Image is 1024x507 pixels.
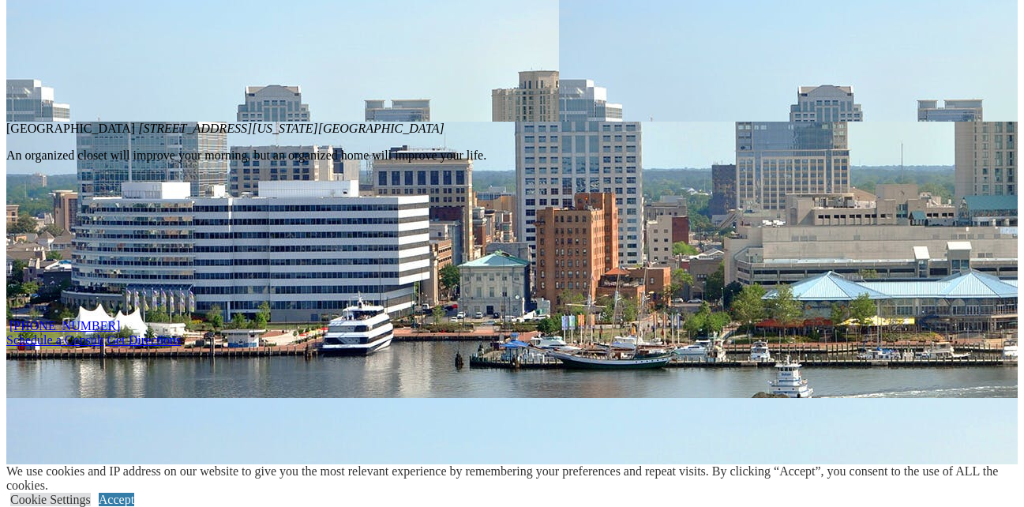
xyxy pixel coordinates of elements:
a: Click Get Directions to get location on google map [107,333,182,347]
a: Cookie Settings [10,493,91,506]
div: We use cookies and IP address on our website to give you the most relevant experience by remember... [6,464,1024,493]
a: [PHONE_NUMBER] [9,319,120,332]
a: Accept [99,493,134,506]
p: An organized closet will improve your morning, but an organized home will improve your life. [6,148,1018,163]
span: [US_STATE][GEOGRAPHIC_DATA] [252,122,444,135]
span: [GEOGRAPHIC_DATA] [6,122,135,135]
a: Schedule a Consult [6,333,104,347]
em: [STREET_ADDRESS] [138,122,444,135]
